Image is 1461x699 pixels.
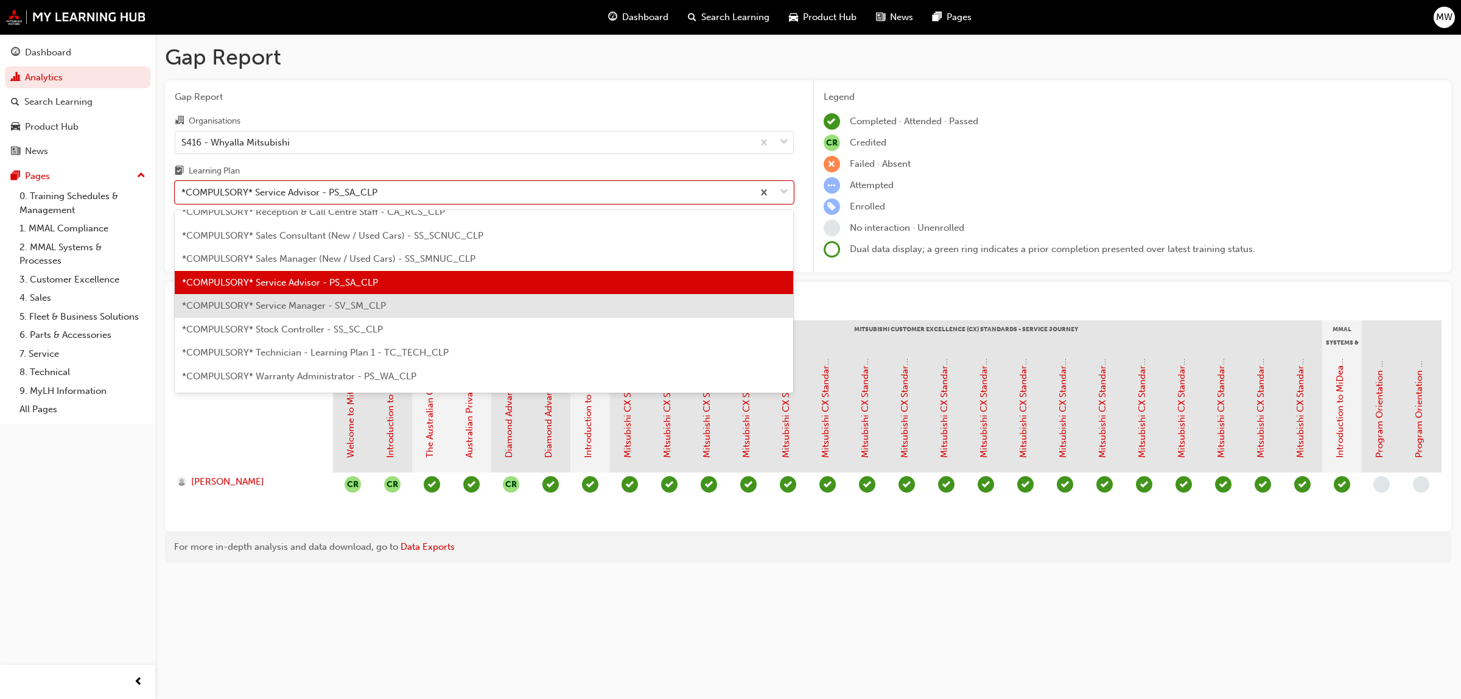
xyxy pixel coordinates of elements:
[850,116,978,127] span: Completed · Attended · Passed
[1294,476,1311,493] span: learningRecordVerb_PASS-icon
[938,476,955,493] span: learningRecordVerb_PASS-icon
[780,135,788,150] span: down-icon
[11,72,20,83] span: chart-icon
[850,244,1255,255] span: Dual data display; a green ring indicates a prior completion presented over latest training status.
[947,10,972,24] span: Pages
[789,10,798,25] span: car-icon
[622,10,668,24] span: Dashboard
[824,198,840,215] span: learningRecordVerb_ENROLL-icon
[1136,476,1152,493] span: learningRecordVerb_PASS-icon
[15,219,150,238] a: 1. MMAL Compliance
[11,122,20,133] span: car-icon
[1175,476,1192,493] span: learningRecordVerb_PASS-icon
[15,382,150,401] a: 9. MyLH Information
[384,476,401,493] button: null-icon
[1373,476,1390,493] span: learningRecordVerb_NONE-icon
[503,476,519,493] span: null-icon
[345,476,361,493] button: null-icon
[923,5,981,30] a: pages-iconPages
[182,300,386,311] span: *COMPULSORY* Service Manager - SV_SM_CLP
[424,476,440,493] span: learningRecordVerb_PASS-icon
[890,10,913,24] span: News
[850,222,964,233] span: No interaction · Unenrolled
[803,10,857,24] span: Product Hub
[15,363,150,382] a: 8. Technical
[661,476,678,493] span: learningRecordVerb_PASS-icon
[182,347,449,358] span: *COMPULSORY* Technician - Learning Plan 1 - TC_TECH_CLP
[622,476,638,493] span: learningRecordVerb_PASS-icon
[850,201,885,212] span: Enrolled
[824,156,840,172] span: learningRecordVerb_FAIL-icon
[182,277,378,288] span: *COMPULSORY* Service Advisor - PS_SA_CLP
[5,140,150,163] a: News
[5,91,150,113] a: Search Learning
[779,5,866,30] a: car-iconProduct Hub
[1215,476,1232,493] span: learningRecordVerb_PASS-icon
[824,135,840,151] span: null-icon
[5,66,150,89] a: Analytics
[5,39,150,165] button: DashboardAnalyticsSearch LearningProduct HubNews
[859,476,875,493] span: learningRecordVerb_PASS-icon
[11,146,20,157] span: news-icon
[134,675,143,690] span: prev-icon
[24,95,93,109] div: Search Learning
[15,326,150,345] a: 6. Parts & Accessories
[25,46,71,60] div: Dashboard
[25,120,79,134] div: Product Hub
[5,116,150,138] a: Product Hub
[15,345,150,364] a: 7. Service
[182,371,416,382] span: *COMPULSORY* Warranty Administrator - PS_WA_CLP
[850,137,886,148] span: Credited
[740,476,757,493] span: learningRecordVerb_PASS-icon
[701,476,717,493] span: learningRecordVerb_PASS-icon
[819,476,836,493] span: learningRecordVerb_PASS-icon
[15,400,150,419] a: All Pages
[978,476,994,493] span: learningRecordVerb_PASS-icon
[876,10,885,25] span: news-icon
[181,186,377,200] div: *COMPULSORY* Service Advisor - PS_SA_CLP
[1436,10,1452,24] span: MW
[463,476,480,493] span: learningRecordVerb_PASS-icon
[1096,476,1113,493] span: learningRecordVerb_PASS-icon
[824,90,1442,104] div: Legend
[5,165,150,188] button: Pages
[866,5,923,30] a: news-iconNews
[11,97,19,108] span: search-icon
[182,206,445,217] span: *COMPULSORY* Reception & Call Centre Staff - CA_RCS_CLP
[181,135,290,149] div: S416 - Whyalla Mitsubishi
[1334,476,1350,493] span: learningRecordVerb_PASS-icon
[598,5,678,30] a: guage-iconDashboard
[189,115,240,127] div: Organisations
[824,220,840,236] span: learningRecordVerb_NONE-icon
[608,10,617,25] span: guage-icon
[189,165,240,177] div: Learning Plan
[1434,7,1455,28] button: MW
[824,177,840,194] span: learningRecordVerb_ATTEMPT-icon
[542,476,559,493] span: learningRecordVerb_PASS-icon
[1057,476,1073,493] span: learningRecordVerb_PASS-icon
[25,169,50,183] div: Pages
[701,10,769,24] span: Search Learning
[182,253,475,264] span: *COMPULSORY* Sales Manager (New / Used Cars) - SS_SMNUC_CLP
[1255,476,1271,493] span: learningRecordVerb_PASS-icon
[177,475,321,489] a: [PERSON_NAME]
[780,184,788,200] span: down-icon
[182,230,483,241] span: *COMPULSORY* Sales Consultant (New / Used Cars) - SS_SCNUC_CLP
[175,90,794,104] span: Gap Report
[15,238,150,270] a: 2. MMAL Systems & Processes
[11,47,20,58] span: guage-icon
[850,180,894,191] span: Attempted
[933,10,942,25] span: pages-icon
[175,166,184,177] span: learningplan-icon
[678,5,779,30] a: search-iconSearch Learning
[6,9,146,25] img: mmal
[1322,320,1362,351] div: MMAL Systems & Processes - General
[582,476,598,493] span: learningRecordVerb_PASS-icon
[401,541,455,552] a: Data Exports
[1017,476,1034,493] span: learningRecordVerb_PASS-icon
[5,41,150,64] a: Dashboard
[11,171,20,182] span: pages-icon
